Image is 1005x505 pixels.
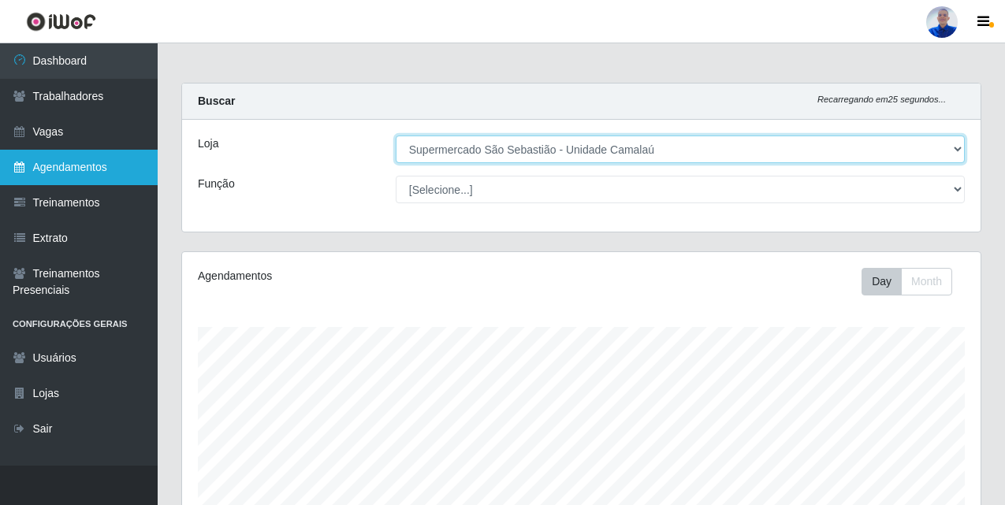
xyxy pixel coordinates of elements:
[817,95,946,104] i: Recarregando em 25 segundos...
[862,268,902,295] button: Day
[198,95,235,107] strong: Buscar
[198,176,235,192] label: Função
[862,268,952,295] div: First group
[198,268,504,284] div: Agendamentos
[26,12,96,32] img: CoreUI Logo
[198,136,218,152] label: Loja
[862,268,965,295] div: Toolbar with button groups
[901,268,952,295] button: Month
